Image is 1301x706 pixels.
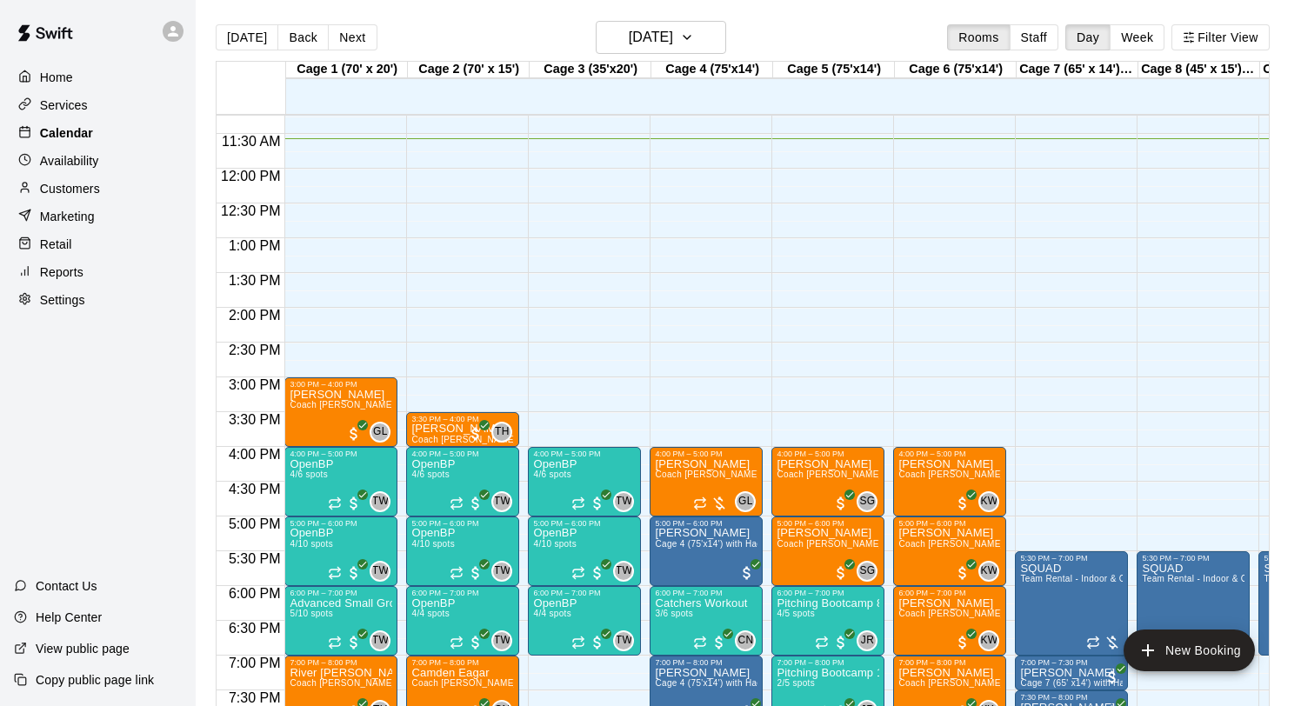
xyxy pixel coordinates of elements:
span: Tony Wyss [498,630,512,651]
span: TW [494,632,510,649]
span: 12:30 PM [217,203,284,218]
span: 4/4 spots filled [533,609,571,618]
span: Recurring event [450,496,464,510]
div: 5:30 PM – 7:00 PM: SQUAD [1137,551,1250,656]
div: Cage 1 (70' x 20') [286,62,408,78]
div: 4:00 PM – 5:00 PM [777,450,879,458]
div: 5:00 PM – 6:00 PM: OpenBP [284,516,397,586]
span: 11:30 AM [217,134,285,149]
div: Cody Nguyen [735,630,756,651]
div: Tony Wyss [370,561,390,582]
div: Cage 6 (75'x14') [895,62,1017,78]
span: Coach [PERSON_NAME] - 60 minutes [290,400,448,410]
span: 3/6 spots filled [655,609,693,618]
div: Customers [14,176,182,202]
span: 2:30 PM [224,343,285,357]
span: 4/5 spots filled [777,609,815,618]
span: 4/4 spots filled [411,609,450,618]
div: 4:00 PM – 5:00 PM [411,450,514,458]
div: 6:00 PM – 7:00 PM [533,589,636,597]
span: KW [980,563,997,580]
span: CN [737,632,753,649]
span: Tony Wyss [498,491,512,512]
div: 6:00 PM – 7:00 PM: Advanced Small Group / Batting Practice 11 & UP [284,586,397,656]
div: Tony Wyss [491,491,512,512]
span: Recurring event [328,496,342,510]
div: 5:00 PM – 6:00 PM [655,519,757,528]
span: 4:30 PM [224,482,285,496]
div: Cage 4 (75'x14') [651,62,773,78]
span: Recurring event [693,496,707,510]
span: Kelan Washington [985,561,999,582]
span: Coach [PERSON_NAME] - 1 hour (PITCHING) [777,470,969,479]
span: Tony Wyss [620,630,634,651]
span: 1:30 PM [224,273,285,288]
div: 4:00 PM – 5:00 PM: Jake Walker [893,447,1006,516]
button: [DATE] [216,24,278,50]
span: All customers have paid [954,634,971,651]
div: Cage 8 (45' x 15') @ Mashlab Leander [1138,62,1260,78]
div: 6:00 PM – 7:00 PM [777,589,879,597]
span: KW [980,632,997,649]
div: Tony Wyss [491,630,512,651]
span: Javon Rigsby [864,630,877,651]
span: Recurring event [815,636,829,649]
button: add [1124,629,1255,671]
span: 5:30 PM [224,551,285,566]
span: All customers have paid [832,564,850,582]
div: Tony Wyss [370,491,390,512]
span: TW [616,493,632,510]
span: GL [738,493,753,510]
p: Copy public page link [36,671,154,689]
div: 7:00 PM – 8:00 PM [898,658,1001,667]
span: Tony Wyss [377,630,390,651]
div: 3:30 PM – 4:00 PM [411,415,514,423]
div: 5:00 PM – 6:00 PM [533,519,636,528]
span: All customers have paid [832,495,850,512]
span: Tony Wyss [498,561,512,582]
div: Reports [14,259,182,285]
div: Tyler Hamilton [491,422,512,443]
div: Kelan Washington [978,491,999,512]
div: 6:00 PM – 7:00 PM [898,589,1001,597]
span: TW [372,493,389,510]
div: 5:00 PM – 6:00 PM [777,519,879,528]
p: Marketing [40,208,95,225]
div: 4:00 PM – 5:00 PM [533,450,636,458]
div: Tony Wyss [613,561,634,582]
a: Calendar [14,120,182,146]
div: Stephen Greenlees [857,491,877,512]
div: Tony Wyss [613,491,634,512]
button: Day [1065,24,1111,50]
span: 6:00 PM [224,586,285,601]
p: Help Center [36,609,102,626]
span: All customers have paid [345,564,363,582]
div: 7:30 PM – 8:00 PM [1020,693,1123,702]
span: TW [494,493,510,510]
span: Coach [PERSON_NAME] - 60 minutes [655,470,813,479]
span: 3:30 PM [224,412,285,427]
span: Tony Wyss [620,491,634,512]
div: 4:00 PM – 5:00 PM: Reeves [650,447,763,516]
div: 5:00 PM – 6:00 PM [411,519,514,528]
div: Retail [14,231,182,257]
span: Cage 7 (65' x14') with Hack Attack & Hitrax @ Mashlab LEANDER [1020,678,1293,688]
div: 4:00 PM – 5:00 PM [290,450,392,458]
div: 6:00 PM – 7:00 PM: Pitching Bootcamp 8-10 [771,586,884,656]
div: Cage 5 (75'x14') [773,62,895,78]
span: TW [616,632,632,649]
div: 6:00 PM – 7:00 PM: OpenBP [528,586,641,656]
span: KW [980,493,997,510]
span: Coach [PERSON_NAME][US_STATE] - 1 hour [898,470,1090,479]
div: 3:00 PM – 4:00 PM: Liam Dudley [284,377,397,447]
a: Availability [14,148,182,174]
div: 3:30 PM – 4:00 PM: Cody Marburger [406,412,519,447]
span: Stephen Greenlees [864,491,877,512]
span: Kelan Washington [985,491,999,512]
span: TW [372,563,389,580]
div: 5:00 PM – 6:00 PM: OpenBP [528,516,641,586]
div: 3:00 PM – 4:00 PM [290,380,392,389]
span: 3:00 PM [224,377,285,392]
div: 4:00 PM – 5:00 PM [898,450,1001,458]
span: All customers have paid [467,634,484,651]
